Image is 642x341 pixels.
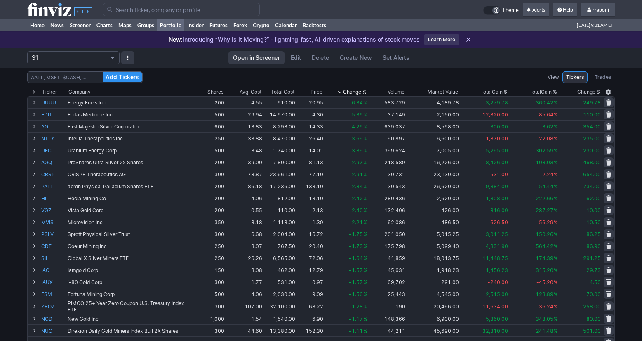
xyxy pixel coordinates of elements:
[368,96,406,108] td: 583,729
[486,243,508,249] span: 4,331.90
[406,168,460,180] td: 23,130.00
[225,288,263,300] td: 4.06
[348,99,363,106] span: +6.34
[68,111,195,118] div: Editas Medicine Inc
[42,88,57,96] div: Ticker
[27,19,47,31] a: Home
[195,168,225,180] td: 300
[263,156,296,168] td: 7,800.00
[482,255,508,261] span: 11,448.75
[348,207,363,213] span: +2.40
[581,3,615,17] a: rraponi
[583,147,601,154] span: 230.00
[363,135,367,142] span: %
[586,207,601,213] span: 10.00
[586,243,601,249] span: 86.90
[195,180,225,192] td: 200
[363,183,367,189] span: %
[195,204,225,216] td: 200
[41,216,66,228] a: MVIS
[368,192,406,204] td: 280,436
[536,207,553,213] span: 287.27
[263,240,296,252] td: 767.50
[368,156,406,168] td: 218,589
[486,147,508,154] span: 5,265.00
[272,19,300,31] a: Calendar
[536,111,553,118] span: -85.64
[195,120,225,132] td: 600
[583,111,601,118] span: 110.00
[225,276,263,288] td: 1.77
[577,88,600,96] span: Change $
[340,54,372,62] span: Create New
[348,279,363,285] span: +1.57
[296,240,324,252] td: 20.40
[348,255,363,261] span: +1.64
[225,180,263,192] td: 86.18
[41,204,66,216] a: VGZ
[368,144,406,156] td: 399,624
[195,96,225,108] td: 200
[41,228,66,240] a: PSLV
[68,207,195,213] div: Vista Gold Corp
[536,279,553,285] span: -45.20
[263,168,296,180] td: 23,661.00
[32,54,107,62] span: S1
[41,156,66,168] a: AGQ
[68,195,195,201] div: Hecla Mining Co
[586,291,601,297] span: 70.00
[228,51,285,64] a: Open in Screener
[406,120,460,132] td: 8,598.00
[263,276,296,288] td: 531.00
[536,135,553,142] span: -22.08
[586,195,601,201] span: 62.00
[378,51,414,64] a: Set Alerts
[250,19,272,31] a: Crypto
[368,288,406,300] td: 25,443
[348,267,363,273] span: +1.57
[68,267,195,273] div: Iamgold Corp
[195,156,225,168] td: 200
[263,264,296,276] td: 462.00
[296,288,324,300] td: 9.09
[363,231,367,237] span: %
[41,240,66,252] a: CDE
[225,228,263,240] td: 6.68
[296,132,324,144] td: 26.40
[406,240,460,252] td: 5,099.40
[363,171,367,178] span: %
[348,171,363,178] span: +2.91
[348,195,363,201] span: +2.42
[486,195,508,201] span: 1,808.00
[583,171,601,178] span: 654.00
[263,120,296,132] td: 8,298.00
[536,219,553,225] span: -56.29
[296,216,324,228] td: 1.39
[368,228,406,240] td: 201,050
[536,231,553,237] span: 150.26
[368,204,406,216] td: 132,406
[68,171,195,178] div: CRISPR Therapeutics AG
[41,144,66,156] a: UEC
[296,264,324,276] td: 12.79
[586,267,601,273] span: 29.73
[296,204,324,216] td: 2.13
[225,264,263,276] td: 3.08
[554,99,558,106] span: %
[480,88,507,96] div: Gain $
[554,159,558,166] span: %
[363,243,367,249] span: %
[296,156,324,168] td: 81.13
[68,219,195,225] div: Microvision Inc
[207,19,230,31] a: Futures
[348,219,363,225] span: +2.21
[103,3,260,16] input: Search
[348,159,363,166] span: +2.97
[554,219,558,225] span: %
[554,231,558,237] span: %
[225,120,263,132] td: 13.83
[406,264,460,276] td: 1,918.23
[363,279,367,285] span: %
[230,19,250,31] a: Forex
[307,51,334,64] button: Delete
